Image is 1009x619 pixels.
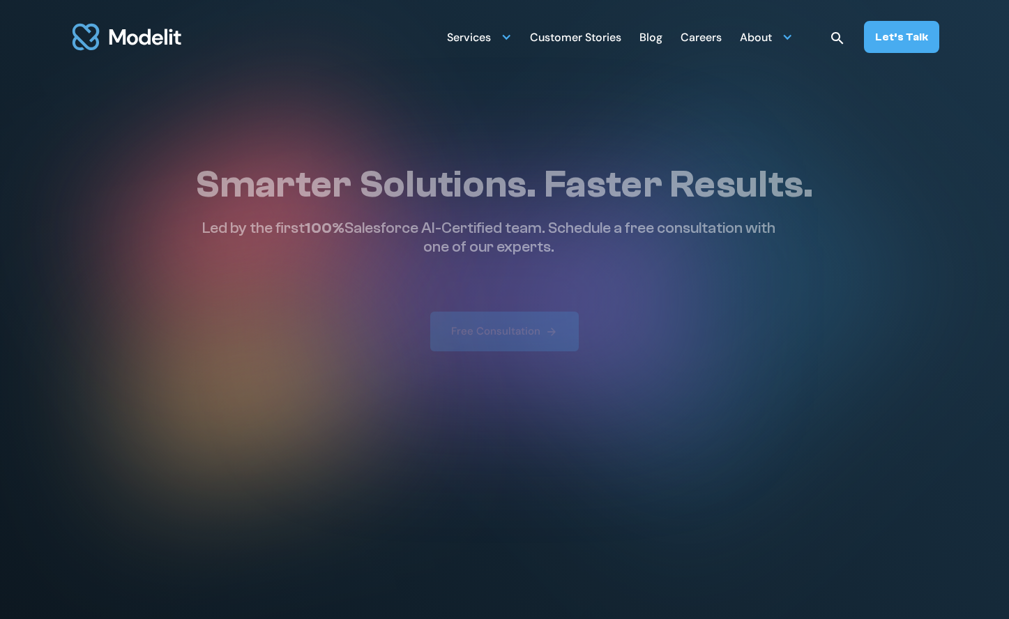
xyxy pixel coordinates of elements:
[740,25,772,52] div: About
[305,219,344,237] span: 100%
[639,23,662,50] a: Blog
[681,25,722,52] div: Careers
[195,219,782,256] p: Led by the first Salesforce AI-Certified team. Schedule a free consultation with one of our experts.
[447,25,491,52] div: Services
[195,162,813,208] h1: Smarter Solutions. Faster Results.
[875,29,928,45] div: Let’s Talk
[70,15,184,59] img: modelit logo
[740,23,793,50] div: About
[639,25,662,52] div: Blog
[545,326,558,338] img: arrow right
[864,21,939,53] a: Let’s Talk
[451,324,540,339] div: Free Consultation
[70,15,184,59] a: home
[681,23,722,50] a: Careers
[430,312,579,351] a: Free Consultation
[447,23,512,50] div: Services
[530,23,621,50] a: Customer Stories
[530,25,621,52] div: Customer Stories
